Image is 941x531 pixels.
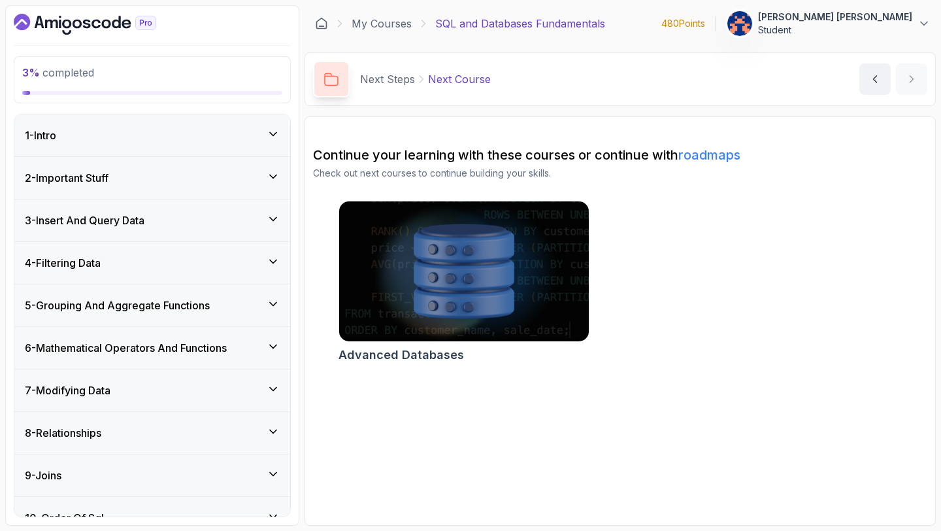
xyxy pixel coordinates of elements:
p: Next Steps [360,71,415,87]
button: 4-Filtering Data [14,242,290,284]
img: user profile image [727,11,752,36]
button: 3-Insert And Query Data [14,199,290,241]
span: 3 % [22,66,40,79]
h2: Continue your learning with these courses or continue with [313,146,927,164]
button: next content [896,63,927,95]
h3: 6 - Mathematical Operators And Functions [25,340,227,356]
img: Advanced Databases card [339,201,589,341]
button: 8-Relationships [14,412,290,454]
button: 2-Important Stuff [14,157,290,199]
h3: 4 - Filtering Data [25,255,101,271]
h3: 9 - Joins [25,468,61,483]
button: user profile image[PERSON_NAME] [PERSON_NAME]Student [727,10,931,37]
h3: 8 - Relationships [25,425,101,441]
button: 9-Joins [14,454,290,496]
p: Student [758,24,912,37]
button: 5-Grouping And Aggregate Functions [14,284,290,326]
h3: 5 - Grouping And Aggregate Functions [25,298,210,313]
h3: 10 - Order Of Sql [25,510,104,526]
p: SQL and Databases Fundamentals [435,16,605,31]
a: Dashboard [315,17,328,30]
button: 7-Modifying Data [14,369,290,411]
a: Advanced Databases cardAdvanced Databases [338,201,589,364]
p: [PERSON_NAME] [PERSON_NAME] [758,10,912,24]
h3: 1 - Intro [25,128,56,143]
a: roadmaps [678,147,740,163]
p: 480 Points [661,17,705,30]
a: My Courses [352,16,412,31]
p: Next Course [428,71,491,87]
button: previous content [859,63,891,95]
h3: 2 - Important Stuff [25,170,108,186]
h3: 7 - Modifying Data [25,383,110,398]
span: completed [22,66,94,79]
h2: Advanced Databases [338,346,464,364]
p: Check out next courses to continue building your skills. [313,167,927,180]
button: 1-Intro [14,114,290,156]
a: Dashboard [14,14,186,35]
button: 6-Mathematical Operators And Functions [14,327,290,369]
h3: 3 - Insert And Query Data [25,213,144,228]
